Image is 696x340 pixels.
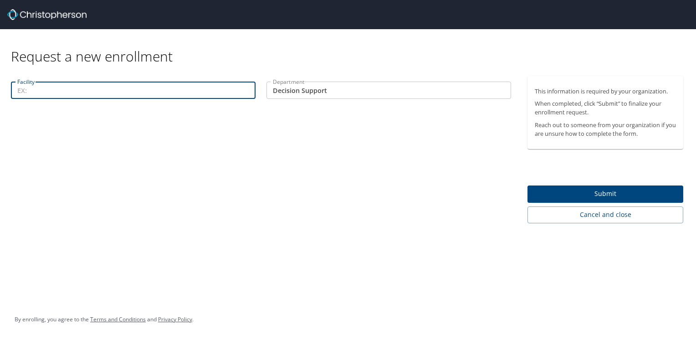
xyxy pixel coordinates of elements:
input: EX: [266,82,511,99]
div: By enrolling, you agree to the and . [15,308,194,331]
img: cbt logo [7,9,87,20]
a: Terms and Conditions [90,315,146,323]
p: This information is required by your organization. [535,87,676,96]
a: Privacy Policy [158,315,192,323]
span: Cancel and close [535,209,676,221]
div: Request a new enrollment [11,29,691,65]
p: Reach out to someone from your organization if you are unsure how to complete the form. [535,121,676,138]
button: Submit [527,185,683,203]
button: Cancel and close [527,206,683,223]
input: EX: [11,82,256,99]
span: Submit [535,188,676,200]
p: When completed, click “Submit” to finalize your enrollment request. [535,99,676,117]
